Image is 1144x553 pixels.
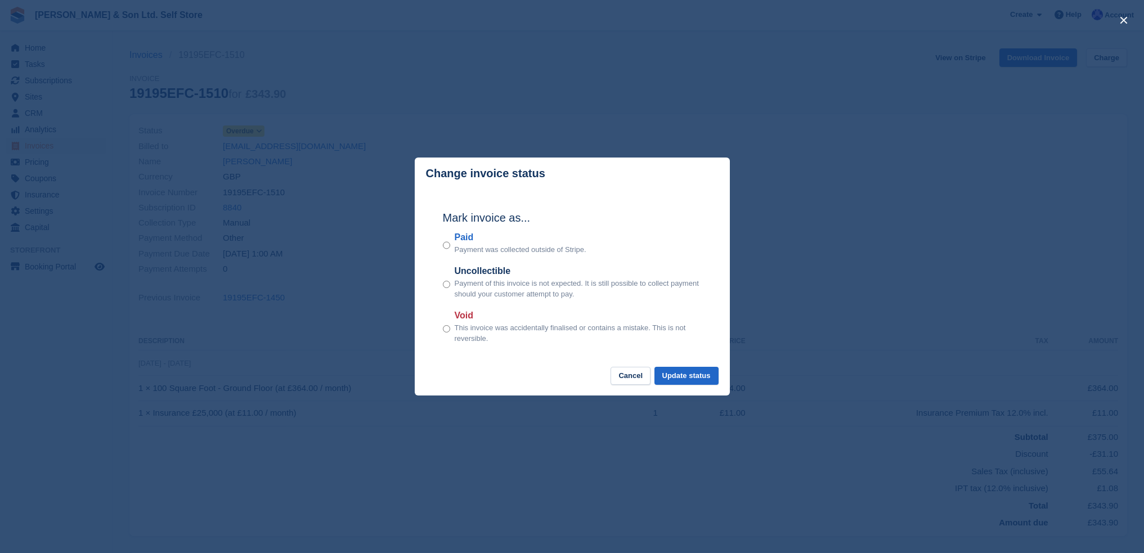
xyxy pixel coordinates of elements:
[443,209,702,226] h2: Mark invoice as...
[455,244,586,255] p: Payment was collected outside of Stripe.
[654,367,719,385] button: Update status
[455,322,702,344] p: This invoice was accidentally finalised or contains a mistake. This is not reversible.
[455,231,586,244] label: Paid
[455,309,702,322] label: Void
[455,264,702,278] label: Uncollectible
[426,167,545,180] p: Change invoice status
[611,367,650,385] button: Cancel
[1115,11,1133,29] button: close
[455,278,702,300] p: Payment of this invoice is not expected. It is still possible to collect payment should your cust...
